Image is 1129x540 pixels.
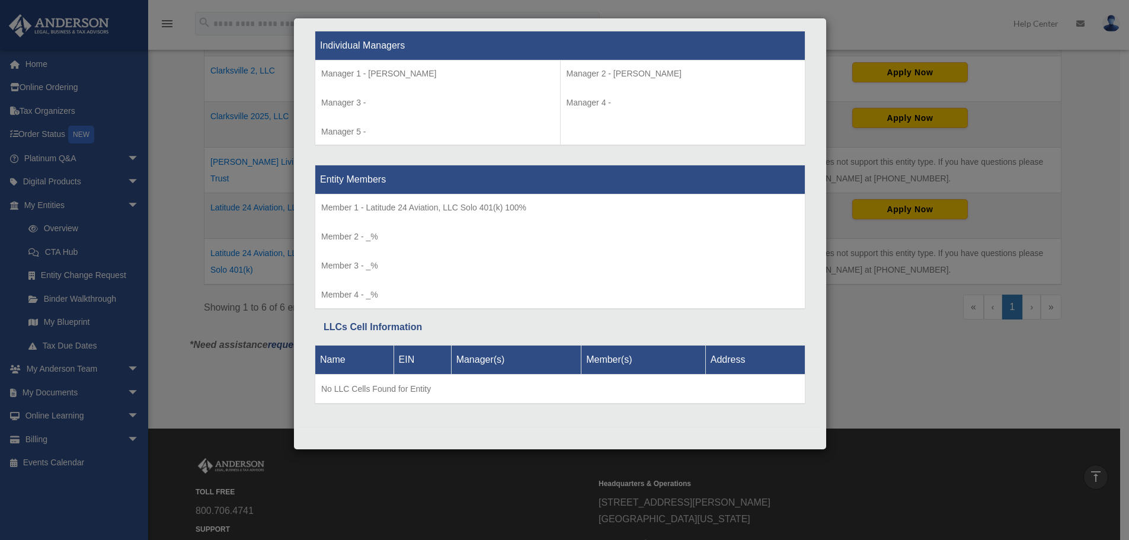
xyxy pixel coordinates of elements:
p: Manager 1 - [PERSON_NAME] [321,66,554,81]
th: Member(s) [581,345,706,374]
p: Member 1 - Latitude 24 Aviation, LLC Solo 401(k) 100% [321,200,799,215]
p: Manager 5 - [321,124,554,139]
th: EIN [394,345,451,374]
p: Manager 3 - [321,95,554,110]
th: Entity Members [315,165,805,194]
th: Name [315,345,394,374]
p: Member 4 - _% [321,287,799,302]
th: Individual Managers [315,31,805,60]
p: Member 2 - _% [321,229,799,244]
p: Member 3 - _% [321,258,799,273]
td: No LLC Cells Found for Entity [315,374,805,404]
p: Manager 2 - [PERSON_NAME] [567,66,799,81]
th: Manager(s) [451,345,581,374]
th: Address [705,345,805,374]
p: Manager 4 - [567,95,799,110]
div: LLCs Cell Information [324,319,797,335]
